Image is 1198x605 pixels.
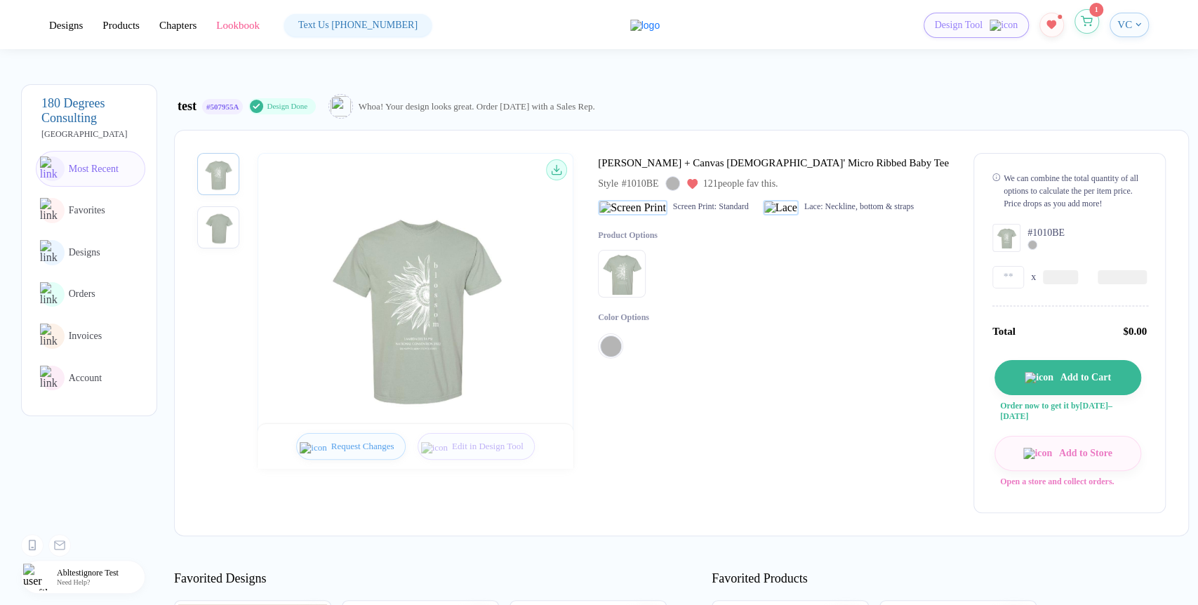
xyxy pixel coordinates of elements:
[935,19,983,31] span: Design Tool
[601,253,643,295] img: Product Option
[327,441,405,452] span: Request Changes
[992,224,1020,252] img: Design Group Summary Cell
[36,360,145,397] button: link to iconAccount
[703,178,778,190] span: 121 people fav this.
[201,210,236,245] img: 1760081898019urisu_nt_back.png
[36,192,145,229] button: link to iconFavorites
[40,324,65,349] img: link to icon
[41,96,145,126] div: 180 Degrees Consulting
[36,277,145,313] button: link to iconOrders
[296,433,405,460] button: iconRequest Changes
[598,230,658,241] div: Product Options
[102,19,140,32] div: ProductsToggle dropdown menu
[159,19,197,32] div: ChaptersToggle dropdown menu chapters
[992,324,1016,339] div: Total
[36,318,145,354] button: link to iconInvoices
[1089,3,1103,17] sup: 1
[719,201,749,212] span: Standard
[994,471,1140,487] span: Open a store and collect orders.
[763,200,799,215] img: Lace
[49,19,83,32] div: DesignsToggle dropdown menu
[69,247,100,258] span: Designs
[804,201,823,212] span: Lace :
[69,288,95,299] span: Orders
[1110,13,1149,37] button: VC
[178,99,197,114] div: test
[300,442,326,453] img: icon
[69,331,102,341] span: Invoices
[598,178,618,190] span: Style
[216,19,260,32] div: LookbookToggle dropdown menu chapters
[298,20,418,31] div: Text Us [PHONE_NUMBER]
[1058,15,1062,19] sup: 1
[598,200,667,215] img: Screen Print
[267,101,307,112] div: Design Done
[1027,226,1065,240] div: # 1010BE
[57,568,145,578] span: Abltestignore Test
[23,564,50,590] img: user profile
[712,571,808,586] div: Favorited Products
[990,20,1018,31] img: icon
[1094,6,1098,13] span: 1
[303,192,528,416] img: 1760081898019fszgj_nt_front.png
[40,157,65,182] img: link to icon
[69,373,102,383] span: Account
[598,157,949,169] div: Bella + Canvas Ladies' Micro Ribbed Baby Tee
[994,436,1141,471] button: iconAdd to Store
[598,312,658,324] div: Color Options
[174,571,266,586] div: Favorited Designs
[331,96,351,117] img: Sophie.png
[994,395,1140,422] span: Order now to get it by [DATE]–[DATE]
[1025,372,1053,383] img: icon
[1052,448,1112,459] span: Add to Store
[1123,324,1147,339] div: $0.00
[924,13,1029,38] button: Design Toolicon
[630,20,660,31] img: logo
[40,240,65,265] img: link to icon
[41,129,145,140] div: Adelphi University
[284,14,432,36] a: Text Us [PHONE_NUMBER]
[1053,372,1111,383] span: Add to Cart
[40,366,65,391] img: link to icon
[206,102,239,111] div: #507955A
[36,151,145,187] button: link to iconMost Recent
[994,360,1141,395] button: iconAdd to Cart
[1004,172,1147,210] div: We can combine the total quantity of all options to calculate the per item price. Price drops as ...
[1023,448,1052,459] img: icon
[40,282,65,307] img: link to icon
[69,205,105,215] span: Favorites
[1117,19,1132,31] span: VC
[216,19,260,32] div: Lookbook
[57,578,90,586] span: Need Help?
[359,101,595,112] div: Whoa! Your design looks great. Order [DATE] with a Sales Rep.
[36,234,145,271] button: link to iconDesigns
[622,178,659,190] span: # 1010BE
[69,164,119,174] span: Most Recent
[1031,270,1036,284] div: x
[201,157,236,192] img: 1760081898019fszgj_nt_front.png
[825,201,914,212] span: Neckline, bottom & straps
[673,201,717,212] span: Screen Print :
[40,198,65,223] img: link to icon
